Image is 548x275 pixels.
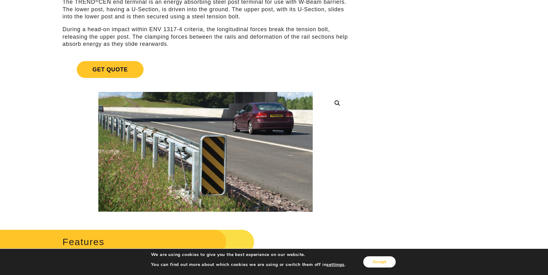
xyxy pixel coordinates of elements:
button: settings [326,262,344,268]
a: 🔍 [332,98,343,109]
p: We are using cookies to give you the best experience on our website. [151,252,346,258]
button: Accept [363,256,396,268]
a: Get Quote [62,54,348,85]
p: You can find out more about which cookies we are using or switch them off in . [151,262,346,268]
span: Get Quote [77,61,143,78]
p: During a head-on impact within ENV 1317-4 criteria, the longitudinal forces break the tension bol... [62,26,348,48]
